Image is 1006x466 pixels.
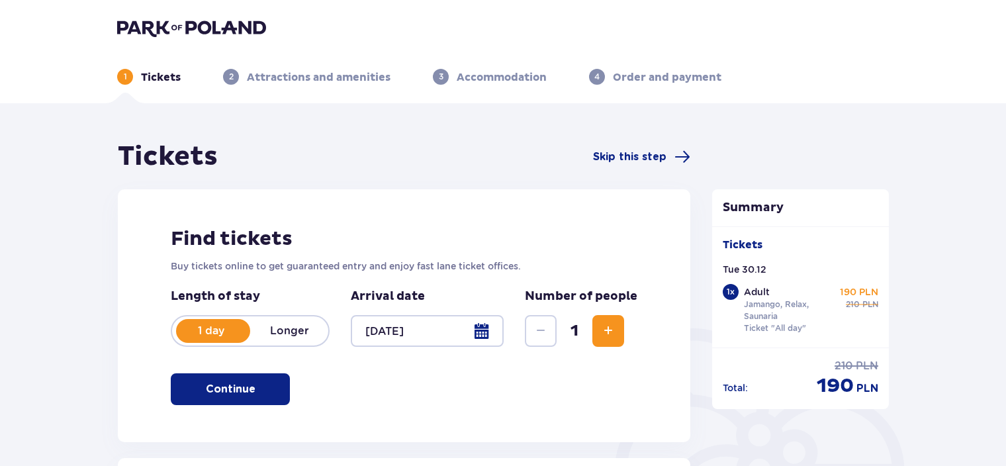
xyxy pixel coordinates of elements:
[744,299,835,322] p: Jamango, Relax, Saunaria
[594,71,600,83] p: 4
[723,284,739,300] div: 1 x
[457,70,547,85] p: Accommodation
[172,324,250,338] p: 1 day
[856,381,878,396] span: PLN
[206,382,255,396] p: Continue
[117,69,181,85] div: 1Tickets
[840,285,878,299] p: 190 PLN
[835,359,853,373] span: 210
[862,299,878,310] span: PLN
[171,259,637,273] p: Buy tickets online to get guaranteed entry and enjoy fast lane ticket offices.
[223,69,390,85] div: 2Attractions and amenities
[613,70,721,85] p: Order and payment
[712,200,890,216] p: Summary
[593,150,666,164] span: Skip this step
[433,69,547,85] div: 3Accommodation
[141,70,181,85] p: Tickets
[856,359,878,373] span: PLN
[171,289,330,304] p: Length of stay
[525,289,637,304] p: Number of people
[171,373,290,405] button: Continue
[525,315,557,347] button: Decrease
[723,238,762,252] p: Tickets
[744,322,806,334] p: Ticket "All day"
[846,299,860,310] span: 210
[247,70,390,85] p: Attractions and amenities
[723,263,766,276] p: Tue 30.12
[118,140,218,173] h1: Tickets
[351,289,425,304] p: Arrival date
[589,69,721,85] div: 4Order and payment
[124,71,127,83] p: 1
[171,226,637,252] h2: Find tickets
[744,285,770,299] p: Adult
[117,19,266,37] img: Park of Poland logo
[723,381,748,395] p: Total :
[593,149,690,165] a: Skip this step
[229,71,234,83] p: 2
[250,324,328,338] p: Longer
[559,321,590,341] span: 1
[439,71,443,83] p: 3
[817,373,854,398] span: 190
[592,315,624,347] button: Increase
